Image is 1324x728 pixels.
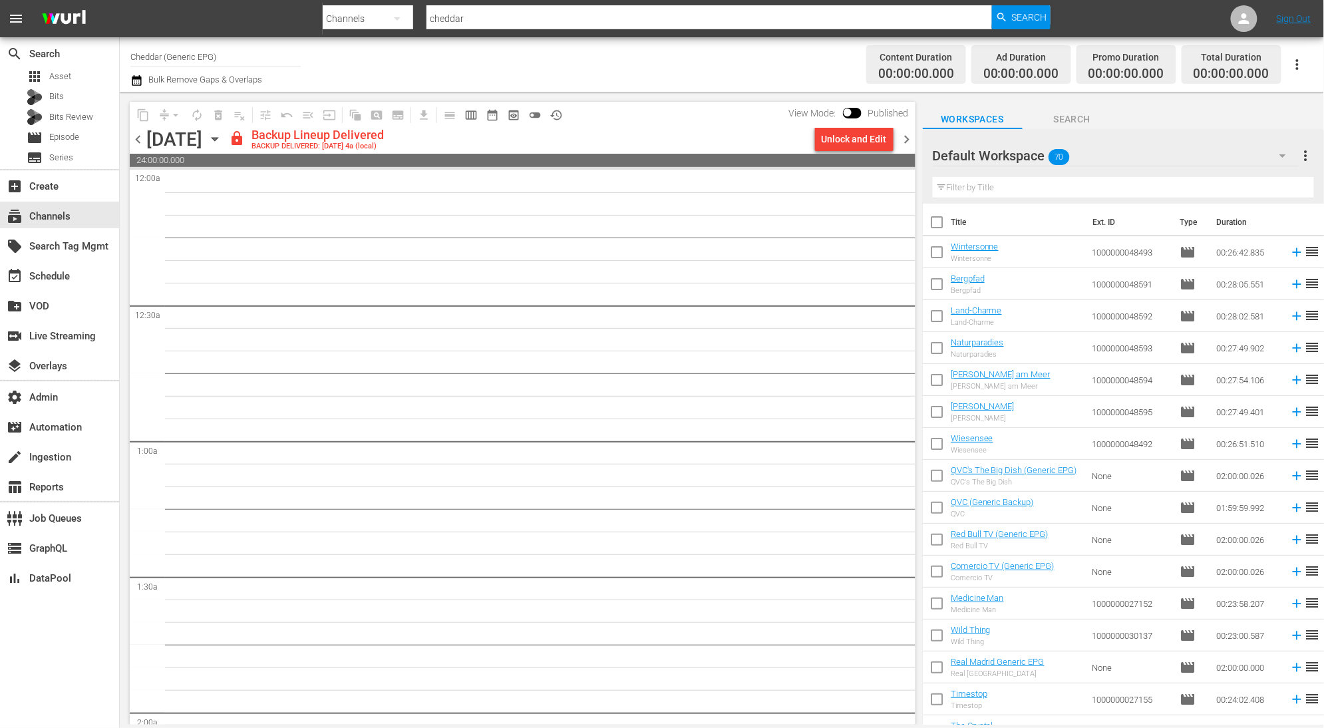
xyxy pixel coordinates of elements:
span: more_vert [1298,148,1314,164]
span: Published [862,108,915,118]
img: ans4CAIJ8jUAAAAAAAAAAAAAAAAAAAAAAAAgQb4GAAAAAAAAAAAAAAAAAAAAAAAAJMjXAAAAAAAAAAAAAAAAAAAAAAAAgAT5G... [32,3,96,35]
a: Comercio TV (Generic EPG) [951,561,1055,571]
span: Day Calendar View [434,102,460,128]
span: Refresh All Search Blocks [340,102,366,128]
td: 00:24:02.408 [1211,683,1284,715]
svg: Add to Schedule [1289,692,1304,707]
div: Content Duration [878,48,954,67]
span: Fill episodes with ad slates [297,104,319,126]
a: Timestop [951,689,987,699]
span: 00:00:00.000 [1088,67,1164,82]
span: Series [49,151,73,164]
div: QVC [951,510,1034,518]
span: Episode [1180,596,1196,612]
span: Workspaces [923,111,1023,128]
div: Naturparadies [951,350,1004,359]
div: Wild Thing [951,637,991,646]
td: 00:23:00.587 [1211,620,1284,651]
div: Bergpfad [951,286,985,295]
div: Timestop [951,701,987,710]
span: View History [546,104,567,126]
div: Wiesensee [951,446,993,455]
span: Episode [1180,564,1196,580]
a: Sign Out [1277,13,1311,24]
span: Bits Review [49,110,93,124]
span: Copy Lineup [132,104,154,126]
div: Bits [27,89,43,105]
span: Clear Lineup [229,104,250,126]
a: Red Bull TV (Generic EPG) [951,529,1049,539]
span: Search [1023,111,1122,128]
td: 00:23:58.207 [1211,588,1284,620]
span: Search [7,46,23,62]
span: Episode [1180,340,1196,356]
span: Live Streaming [7,328,23,344]
span: reorder [1304,627,1320,643]
span: Episode [1180,628,1196,643]
button: more_vert [1298,140,1314,172]
td: 00:26:42.835 [1211,236,1284,268]
td: 1000000048594 [1086,364,1174,396]
span: Month Calendar View [482,104,503,126]
span: Episode [27,130,43,146]
svg: Add to Schedule [1289,660,1304,675]
svg: Add to Schedule [1289,596,1304,611]
span: Episode [1180,532,1196,548]
span: Channels [7,208,23,224]
td: 1000000048595 [1086,396,1174,428]
span: Episode [1180,276,1196,292]
a: QVC (Generic Backup) [951,497,1034,507]
span: menu [8,11,24,27]
span: reorder [1304,499,1320,515]
span: DataPool [7,570,23,586]
div: Medicine Man [951,606,1004,614]
span: Reports [7,479,23,495]
svg: Add to Schedule [1289,341,1304,355]
a: [PERSON_NAME] am Meer [951,369,1051,379]
svg: Add to Schedule [1289,405,1304,419]
svg: Add to Schedule [1289,309,1304,323]
span: history_outlined [550,108,563,122]
span: Episode [1180,500,1196,516]
span: Create [7,178,23,194]
a: Land-Charme [951,305,1002,315]
span: 00:00:00.000 [1194,67,1269,82]
span: Create Search Block [366,104,387,126]
svg: Add to Schedule [1289,437,1304,451]
div: Bits Review [27,109,43,125]
th: Title [951,204,1085,241]
td: 02:00:00.026 [1211,524,1284,556]
td: 00:28:02.581 [1211,300,1284,332]
span: View Backup [503,104,524,126]
td: None [1086,524,1174,556]
span: date_range_outlined [486,108,499,122]
a: [PERSON_NAME] [951,401,1015,411]
div: Unlock and Edit [822,127,887,151]
span: reorder [1304,339,1320,355]
a: Medicine Man [951,593,1004,603]
td: 00:27:49.401 [1211,396,1284,428]
span: Series [27,150,43,166]
td: 01:59:59.992 [1211,492,1284,524]
span: Episode [1180,468,1196,484]
svg: Add to Schedule [1289,500,1304,515]
div: [DATE] [146,128,202,150]
span: Update Metadata from Key Asset [319,104,340,126]
span: Bits [49,90,64,103]
td: None [1086,651,1174,683]
span: Loop Content [186,104,208,126]
span: 24:00:00.000 [130,154,915,167]
td: 00:26:51.510 [1211,428,1284,460]
th: Duration [1208,204,1288,241]
svg: Add to Schedule [1289,277,1304,291]
td: 02:00:00.000 [1211,651,1284,683]
div: Ad Duration [983,48,1059,67]
td: 1000000030137 [1086,620,1174,651]
div: [PERSON_NAME] am Meer [951,382,1051,391]
div: [PERSON_NAME] [951,414,1015,423]
span: Create Series Block [387,104,409,126]
span: Revert to Primary Episode [276,104,297,126]
div: Backup Lineup Delivered [251,128,384,142]
span: reorder [1304,691,1320,707]
span: Remove Gaps & Overlaps [154,104,186,126]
